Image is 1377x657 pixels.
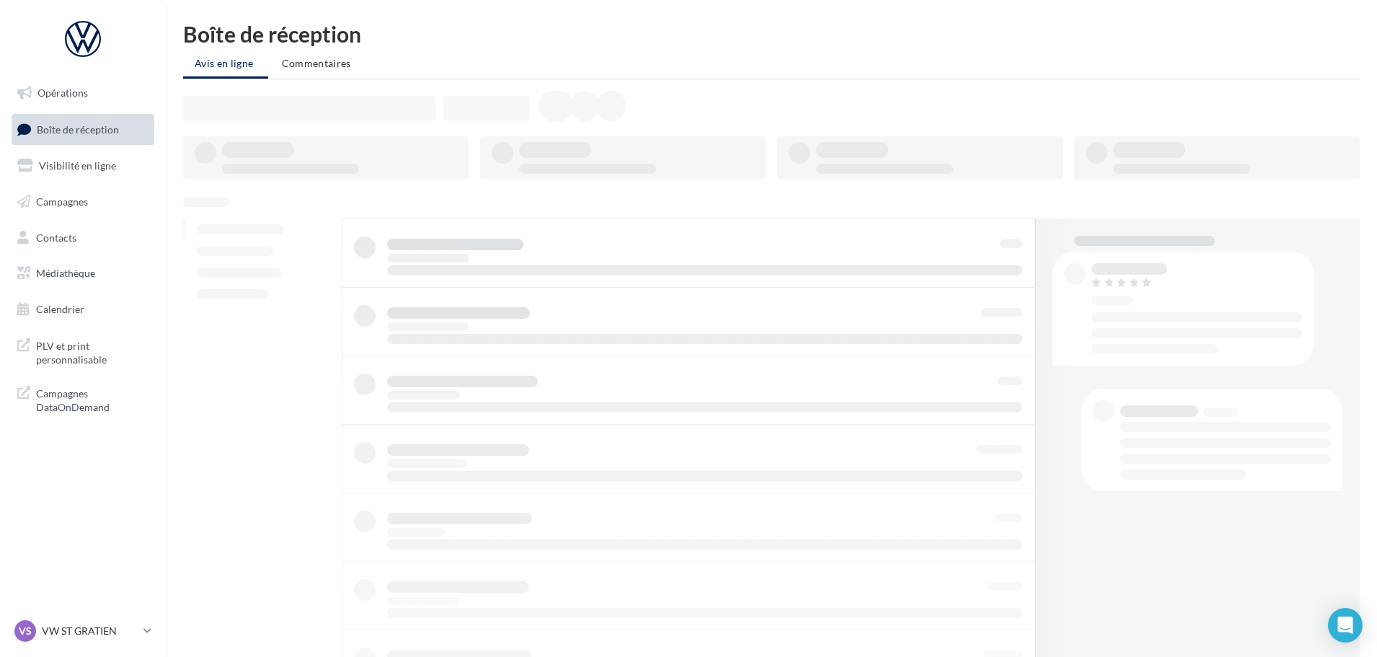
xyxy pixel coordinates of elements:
a: VS VW ST GRATIEN [12,617,154,645]
span: Médiathèque [36,267,95,279]
span: Boîte de réception [37,123,119,135]
span: Campagnes [36,195,88,208]
span: VS [19,624,32,638]
a: Médiathèque [9,258,157,288]
a: Contacts [9,223,157,253]
span: Campagnes DataOnDemand [36,384,149,415]
a: Boîte de réception [9,114,157,145]
span: Opérations [37,87,88,99]
a: Campagnes DataOnDemand [9,378,157,420]
a: PLV et print personnalisable [9,330,157,373]
span: Commentaires [282,57,351,69]
div: Boîte de réception [183,23,1360,45]
a: Visibilité en ligne [9,151,157,181]
div: Open Intercom Messenger [1328,608,1363,643]
a: Opérations [9,78,157,108]
span: PLV et print personnalisable [36,336,149,367]
span: Contacts [36,231,76,243]
span: Visibilité en ligne [39,159,116,172]
a: Calendrier [9,294,157,325]
p: VW ST GRATIEN [42,624,138,638]
span: Calendrier [36,303,84,315]
a: Campagnes [9,187,157,217]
